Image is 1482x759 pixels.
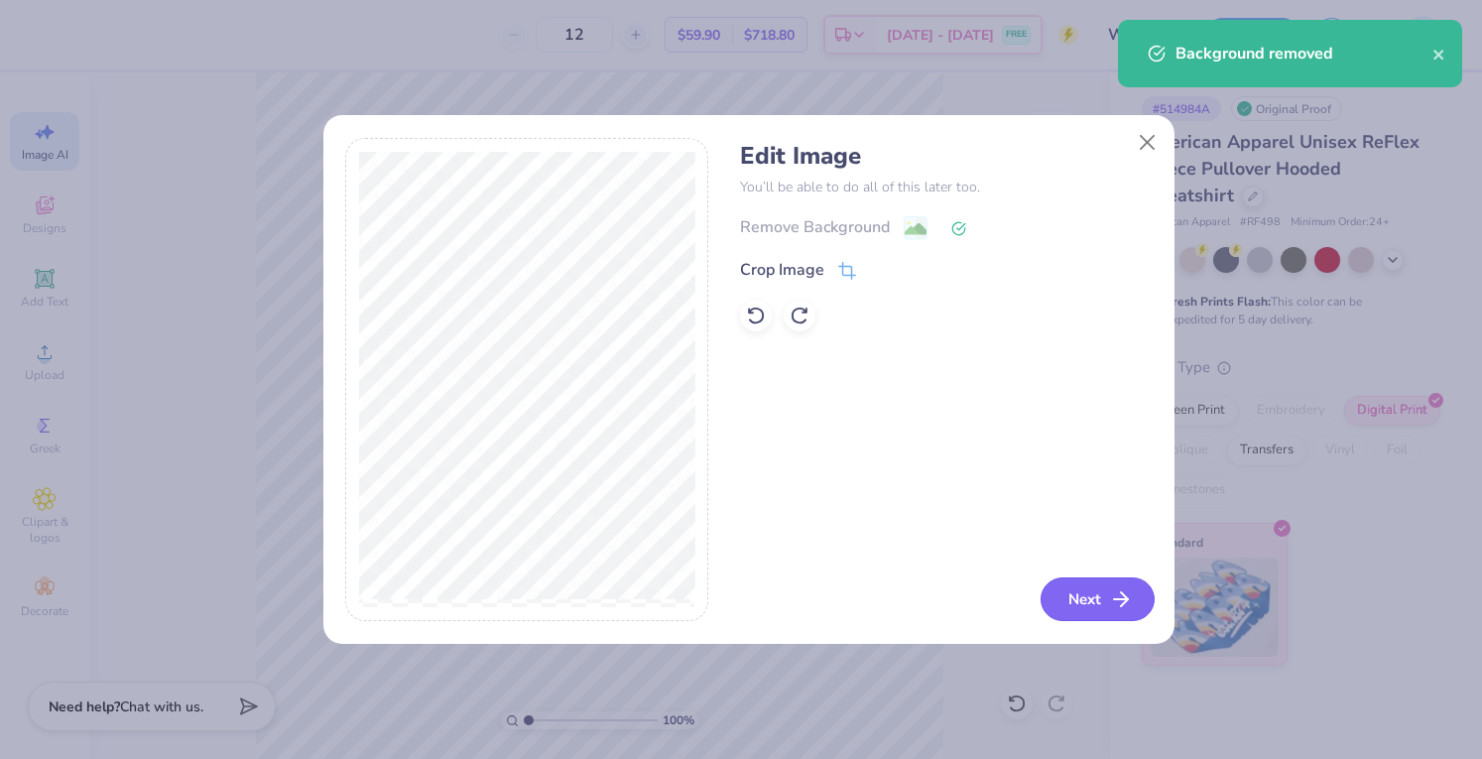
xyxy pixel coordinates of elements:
[1128,124,1166,162] button: Close
[740,142,1152,171] h4: Edit Image
[1432,42,1446,65] button: close
[1175,42,1432,65] div: Background removed
[1041,577,1155,621] button: Next
[740,177,1152,197] p: You’ll be able to do all of this later too.
[740,258,824,282] div: Crop Image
